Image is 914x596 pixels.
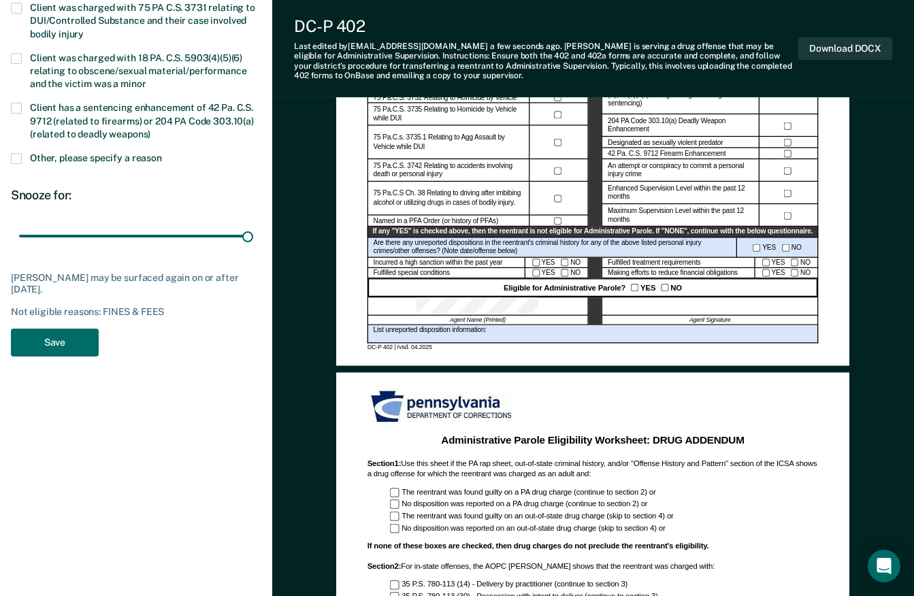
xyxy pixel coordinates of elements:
div: YES NO [737,238,818,258]
div: Snooze for: [11,188,261,203]
label: 204 PA Code 303.10(a) Deadly Weapon Enhancement [608,117,753,135]
img: PDOC Logo [368,388,519,427]
label: 75 Pa.C.S. 3742 Relating to accidents involving death or personal injury [374,162,524,180]
b: Section 1 : [368,459,402,468]
button: Save [11,329,99,357]
div: YES NO [755,258,819,269]
div: Not eligible reasons: FINES & FEES [11,306,261,318]
div: The reentrant was found guilty on an out-of-state drug charge (skip to section 4) or [390,512,818,522]
label: An attempt or conspiracy to commit a personal injury crime [608,162,753,180]
div: List unreported disposition information: [368,325,819,344]
span: a few seconds ago [490,42,560,51]
div: Making efforts to reduce financial obligations [602,268,755,279]
div: The reentrant was found guilty on a PA drug charge (continue to section 2) or [390,488,818,498]
div: Agent Name (Printed) [368,316,589,325]
div: Are there any unreported dispositions in the reentrant's criminal history for any of the above li... [368,238,737,258]
div: Fulfilled treatment requirements [602,258,755,269]
b: Section 2 : [368,561,402,570]
div: 35 P.S. 780-113 (14) - Delivery by practitioner (continue to section 3) [390,580,818,591]
span: Client was charged with 75 PA C.S. 3731 relating to DUI/Controlled Substance and their case invol... [30,2,255,39]
div: YES NO [525,258,589,269]
div: Last edited by [EMAIL_ADDRESS][DOMAIN_NAME] . [PERSON_NAME] is serving a drug offense that may be... [294,42,798,81]
label: 75 Pa.C.S. 3735 Relating to Homicide by Vehicle while DUI [374,106,524,124]
div: Incurred a high sanction within the past year [368,258,525,269]
div: Administrative Parole Eligibility Worksheet: DRUG ADDENDUM [375,434,811,448]
div: Agent Signature [602,316,819,325]
label: 75 Pa.C.S. 3732 Relating to Homicide by Vehicle [374,93,517,102]
div: Use this sheet if the PA rap sheet, out-of-state criminal history, and/or "Offense History and Pa... [368,459,819,480]
div: For in-state offenses, the AOPC [PERSON_NAME] shows that the reentrant was charged with: [368,561,819,572]
label: Named in a PFA Order (or history of PFAs) [374,217,499,226]
span: Client was charged with 18 PA. C.S. 5903(4)(5)(6) relating to obscene/sexual material/performance... [30,52,246,89]
div: Eligible for Administrative Parole? YES NO [368,279,819,297]
div: Open Intercom Messenger [868,550,900,582]
label: Maximum Supervision Level within the past 12 months [608,207,753,225]
button: Download DOCX [798,37,892,60]
span: Other, please specify a reason [30,152,162,163]
label: 75 Pa.C.s. 3735.1 Relating to Agg Assault by Vehicle while DUI [374,134,524,152]
div: No disposition was reported on an out-of-state drug charge (skip to section 4) or [390,524,818,534]
div: YES NO [525,268,589,279]
div: Fulfilled special conditions [368,268,525,279]
span: Client has a sentencing enhancement of 42 Pa. C.S. 9712 (related to firearms) or 204 PA Code 303.... [30,102,254,139]
label: 75 Pa.C.S Ch. 38 Relating to driving after imbibing alcohol or utilizing drugs in cases of bodily... [374,190,524,208]
div: DC-P 402 | rvsd. 04.2025 [368,344,819,352]
div: No disposition was reported on a PA drug charge (continue to section 2) or [390,500,818,510]
div: DC-P 402 [294,16,798,36]
div: [PERSON_NAME] may be surfaced again on or after [DATE]. [11,272,261,295]
div: If none of these boxes are checked, then drug charges do not preclude the reentrant's eligibility. [368,542,819,552]
label: 42 Pa. C.S. 9712 Firearm Enhancement [608,150,725,159]
label: Designated as sexually violent predator [608,138,723,147]
label: Enhanced Supervision Level within the past 12 months [608,184,753,202]
div: YES NO [755,268,819,279]
div: If any "YES" is checked above, then the reentrant is not eligible for Administrative Parole. If "... [368,227,819,238]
